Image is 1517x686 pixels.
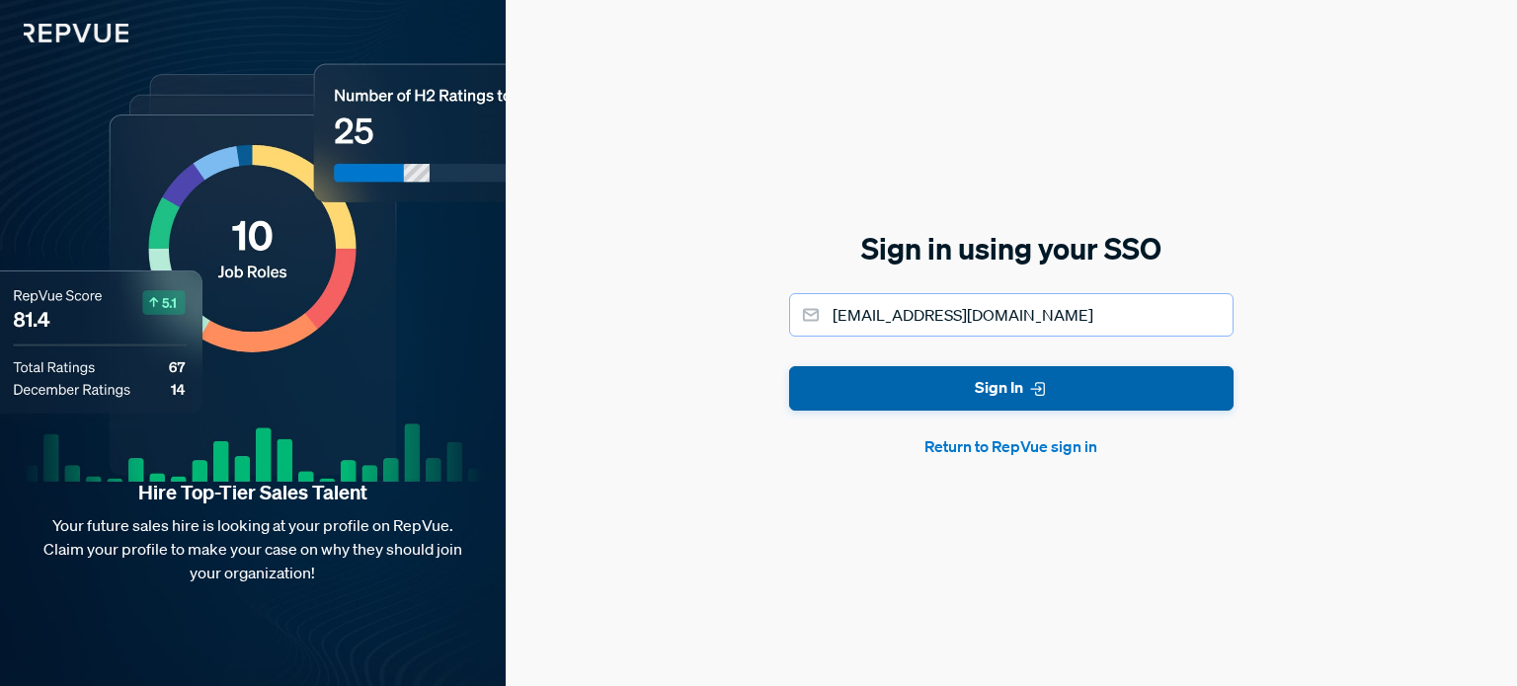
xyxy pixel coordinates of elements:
[789,366,1234,411] button: Sign In
[789,434,1234,458] button: Return to RepVue sign in
[32,480,474,505] strong: Hire Top-Tier Sales Talent
[789,293,1234,337] input: Email address
[789,228,1234,269] h5: Sign in using your SSO
[32,513,474,584] p: Your future sales hire is looking at your profile on RepVue. Claim your profile to make your case...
